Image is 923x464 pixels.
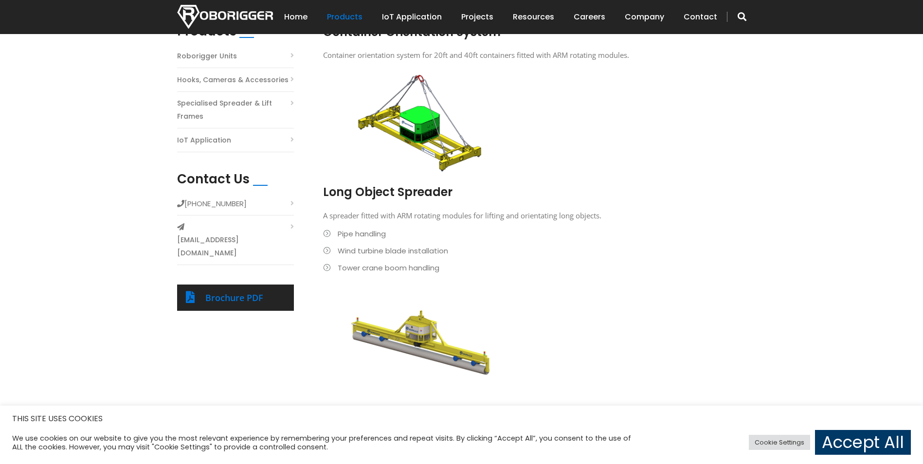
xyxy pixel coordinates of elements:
[684,2,717,32] a: Contact
[177,172,250,187] h2: Contact Us
[323,227,732,240] li: Pipe handling
[323,244,732,257] li: Wind turbine blade installation
[815,430,911,455] a: Accept All
[284,2,308,32] a: Home
[625,2,664,32] a: Company
[327,2,362,32] a: Products
[177,233,294,260] a: [EMAIL_ADDRESS][DOMAIN_NAME]
[177,5,273,29] img: Nortech
[749,435,810,450] a: Cookie Settings
[177,73,289,87] a: Hooks, Cameras & Accessories
[461,2,493,32] a: Projects
[177,197,294,215] li: [PHONE_NUMBER]
[323,209,732,222] p: A spreader fitted with ARM rotating modules for lifting and orientating long objects.
[12,434,641,451] div: We use cookies on our website to give you the most relevant experience by remembering your prefer...
[323,261,732,274] li: Tower crane boom handling
[382,2,442,32] a: IoT Application
[323,49,732,62] p: Container orientation system for 20ft and 40ft containers fitted with ARM rotating modules.
[574,2,605,32] a: Careers
[513,2,554,32] a: Resources
[205,292,263,303] a: Brochure PDF
[323,184,732,200] h2: Long Object Spreader
[177,24,236,39] h2: Products
[177,97,294,123] a: Specialised Spreader & Lift Frames
[177,134,231,147] a: IoT Application
[177,50,237,63] a: Roborigger Units
[12,412,911,425] h5: THIS SITE USES COOKIES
